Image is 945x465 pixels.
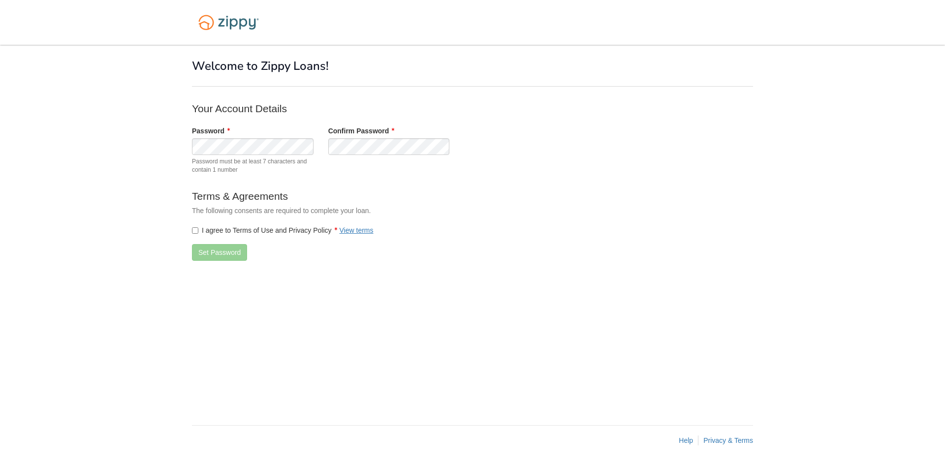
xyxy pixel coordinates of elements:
a: Privacy & Terms [703,436,753,444]
p: Terms & Agreements [192,189,586,203]
button: Set Password [192,244,247,261]
h1: Welcome to Zippy Loans! [192,60,753,72]
label: Password [192,126,230,136]
span: Password must be at least 7 characters and contain 1 number [192,157,314,174]
label: Confirm Password [328,126,395,136]
a: Help [679,436,693,444]
p: The following consents are required to complete your loan. [192,206,586,216]
a: View terms [340,226,374,234]
img: Logo [192,10,265,35]
input: Verify Password [328,138,450,155]
label: I agree to Terms of Use and Privacy Policy [192,225,374,235]
p: Your Account Details [192,101,586,116]
input: I agree to Terms of Use and Privacy PolicyView terms [192,227,198,234]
